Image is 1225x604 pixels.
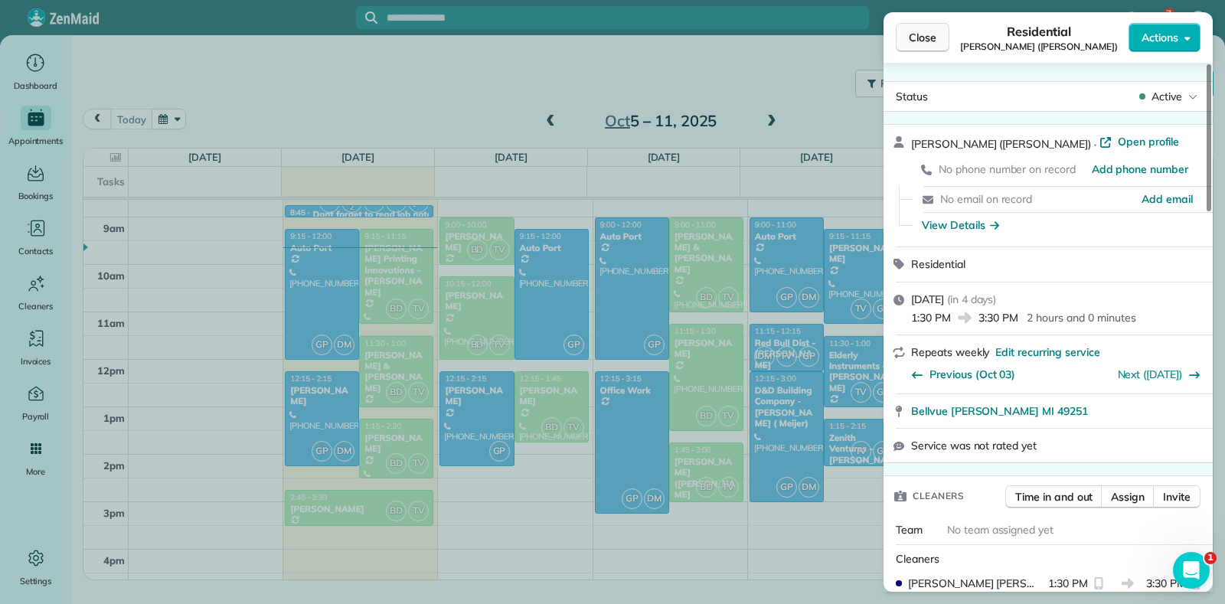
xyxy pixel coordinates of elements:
span: [PERSON_NAME] ([PERSON_NAME]) [911,137,1091,151]
span: 3:30 PM [1146,576,1186,591]
span: Team [896,523,923,537]
span: Invite [1163,489,1191,504]
span: [PERSON_NAME] [PERSON_NAME] [908,576,1042,591]
span: No phone number on record [939,162,1076,176]
a: Open profile [1099,134,1180,149]
span: Cleaners [913,488,964,504]
span: 1 [1204,552,1217,564]
span: · [1091,138,1099,150]
a: Bellvue [PERSON_NAME] MI 49251 [911,403,1204,419]
span: Previous (Oct 03) [929,367,1015,382]
button: Previous (Oct 03) [911,367,1015,382]
span: Residential [911,257,965,271]
span: [PERSON_NAME] ([PERSON_NAME]) [960,41,1118,53]
button: Close [896,23,949,52]
button: View Details [922,217,999,233]
span: No email on record [940,192,1032,206]
button: Assign [1101,485,1155,508]
p: 2 hours and 0 minutes [1027,310,1135,325]
a: Add phone number [1092,162,1188,177]
span: Time in and out [1015,489,1093,504]
span: 1:30 PM [911,310,951,325]
span: Active [1151,89,1182,104]
span: Close [909,30,936,45]
span: Cleaners [896,552,939,566]
span: Edit recurring service [995,344,1099,360]
span: Repeats weekly [911,345,989,359]
span: Residential [1007,22,1072,41]
span: Bellvue [PERSON_NAME] MI 49251 [911,403,1088,419]
span: 3:30 PM [978,310,1018,325]
a: Next ([DATE]) [1118,367,1183,381]
span: No team assigned yet [947,523,1053,537]
iframe: Intercom live chat [1173,552,1210,589]
span: Service was not rated yet [911,438,1037,453]
span: Actions [1142,30,1178,45]
button: Invite [1153,485,1200,508]
span: Assign [1111,489,1145,504]
button: Time in and out [1005,485,1102,508]
button: Next ([DATE]) [1118,367,1201,382]
span: ( in 4 days ) [947,292,997,306]
span: Open profile [1118,134,1180,149]
span: Status [896,90,928,103]
a: Add email [1142,191,1193,207]
span: [DATE] [911,292,944,306]
span: 1:30 PM [1048,576,1088,591]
